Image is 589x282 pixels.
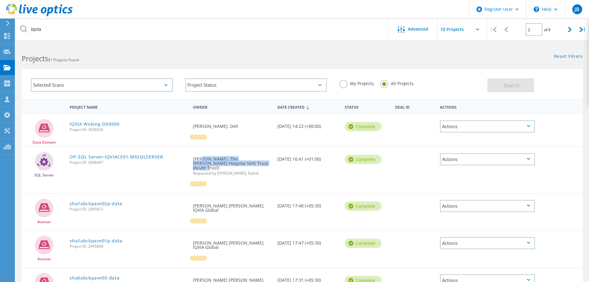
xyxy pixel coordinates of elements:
div: [PERSON_NAME], The [PERSON_NAME] Hospital NHS Trust (Acute Trust) [190,147,274,181]
span: Requested by [PERSON_NAME], Rubrik [193,171,271,175]
div: Actions [437,101,538,112]
svg: \n [534,7,539,12]
div: Actions [440,153,535,165]
span: Project ID: 2995808 [70,245,187,248]
div: [DATE] 16:41 (+01:00) [274,147,342,167]
input: Search projects by name, owner, ID, company, etc [15,19,388,40]
label: My Projects [339,80,374,86]
div: Actions [440,237,535,249]
a: Reset Filters [554,54,583,59]
div: Complete [345,239,382,248]
a: sha1abckpave01p-data [70,239,122,243]
div: Project Name [66,101,190,112]
span: Advanced [408,27,428,31]
a: OP-SQL Server-IQVIACE01-MSSQLSERVER [70,155,163,159]
div: Complete [345,155,382,164]
div: Complete [345,202,382,211]
div: Date Created [274,101,342,113]
div: [DATE] 17:47 (+05:30) [274,231,342,251]
div: Deal Id [392,101,437,112]
span: 81 Projects Found [48,57,79,63]
a: IQVIA Woking DD9300 [70,122,119,126]
span: Project ID: 3036520 [70,128,187,132]
div: Actions [440,120,535,132]
div: [DATE] 14:22 (+00:00) [274,114,342,135]
span: JB [574,7,579,12]
div: | [576,19,589,41]
span: Project ID: 2995812 [70,207,187,211]
a: Live Optics Dashboard [6,13,73,17]
div: Complete [345,122,382,131]
div: Status [342,101,392,112]
span: Search [504,82,520,89]
span: of 9 [544,27,550,33]
span: Data Domain [32,141,56,144]
div: Actions [440,200,535,212]
div: | [487,19,500,41]
div: Project Status [185,78,327,92]
span: Avamar [37,220,51,224]
span: Project ID: 3006447 [70,161,187,164]
div: [DATE] 17:48 (+05:30) [274,194,342,214]
label: All Projects [380,80,414,86]
div: [PERSON_NAME] [PERSON_NAME], IQVIA Global [190,194,274,219]
a: sha6abckpave03-data [70,276,119,280]
button: Search [487,78,534,92]
div: [PERSON_NAME], Dell [190,114,274,135]
div: Owner [190,101,274,112]
a: sha1abckpave02p-data [70,202,122,206]
div: Selected Scans [31,78,173,92]
b: Projects [22,54,48,63]
span: SQL Server [34,173,54,177]
div: [PERSON_NAME] [PERSON_NAME], IQVIA Global [190,231,274,256]
span: Avamar [37,257,51,261]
